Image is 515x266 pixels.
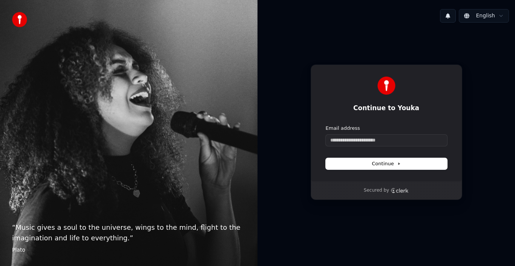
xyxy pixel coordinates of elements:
[12,222,245,243] p: “ Music gives a soul to the universe, wings to the mind, flight to the imagination and life to ev...
[391,188,409,193] a: Clerk logo
[364,188,389,194] p: Secured by
[326,125,360,132] label: Email address
[372,160,400,167] span: Continue
[12,246,245,254] footer: Plato
[12,12,27,27] img: youka
[377,77,395,95] img: Youka
[326,158,447,169] button: Continue
[326,104,447,113] h1: Continue to Youka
